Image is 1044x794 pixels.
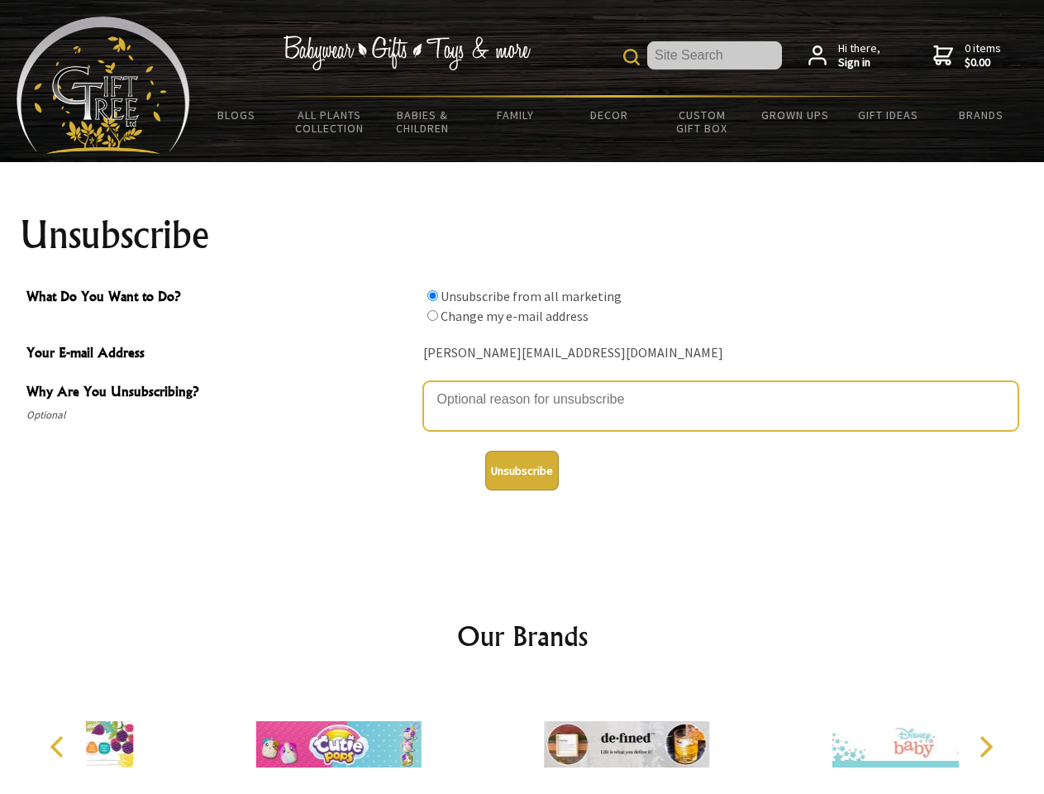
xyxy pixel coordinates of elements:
a: Gift Ideas [841,98,935,132]
button: Next [967,729,1003,765]
a: All Plants Collection [284,98,377,146]
span: What Do You Want to Do? [26,286,415,310]
label: Unsubscribe from all marketing [441,288,622,304]
a: Family [470,98,563,132]
span: Hi there, [838,41,880,70]
strong: Sign in [838,55,880,70]
span: Your E-mail Address [26,342,415,366]
img: Babywear - Gifts - Toys & more [283,36,531,70]
input: Site Search [647,41,782,69]
label: Change my e-mail address [441,308,589,324]
a: Custom Gift Box [655,98,749,146]
a: 0 items$0.00 [933,41,1001,70]
strong: $0.00 [965,55,1001,70]
button: Previous [41,729,78,765]
button: Unsubscribe [485,451,559,490]
span: Optional [26,405,415,425]
img: product search [623,49,640,65]
h1: Unsubscribe [20,215,1025,255]
h2: Our Brands [33,616,1012,656]
a: Babies & Children [376,98,470,146]
span: 0 items [965,41,1001,70]
input: What Do You Want to Do? [427,290,438,301]
input: What Do You Want to Do? [427,310,438,321]
a: Grown Ups [748,98,841,132]
img: Babyware - Gifts - Toys and more... [17,17,190,154]
textarea: Why Are You Unsubscribing? [423,381,1018,431]
a: Hi there,Sign in [808,41,880,70]
div: [PERSON_NAME][EMAIL_ADDRESS][DOMAIN_NAME] [423,341,1018,366]
a: Decor [562,98,655,132]
a: BLOGS [190,98,284,132]
span: Why Are You Unsubscribing? [26,381,415,405]
a: Brands [935,98,1028,132]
